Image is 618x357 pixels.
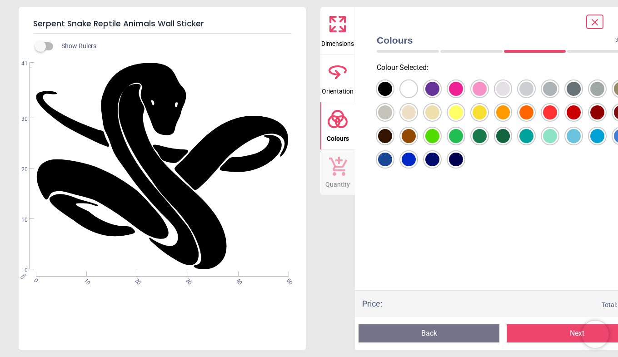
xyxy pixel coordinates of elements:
span: 41 [10,60,28,68]
span: 20 [133,277,139,283]
span: Orientation [322,83,354,96]
span: 40 [234,277,240,283]
div: Show Rulers [40,41,306,52]
span: Dimensions [321,35,354,49]
span: Quantity [325,176,350,189]
button: Dimensions [320,7,355,55]
span: 0 [10,267,28,274]
button: Quantity [320,150,355,195]
h5: Serpent Snake Reptile Animals Wall Sticker [33,15,291,34]
div: Price : [362,298,382,309]
span: 30 [184,277,189,283]
span: 30 [10,115,28,123]
span: 50 [284,277,290,283]
button: Colours [320,102,355,149]
span: 10 [82,277,88,283]
span: 0 [32,277,38,283]
span: 10 [10,216,28,224]
span: Colours [327,130,349,144]
span: Colours [377,34,615,47]
iframe: Brevo live chat [582,321,609,348]
button: Back [359,324,499,342]
span: cm [19,272,27,280]
span: 20 [10,166,28,174]
button: Orientation [320,55,355,102]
